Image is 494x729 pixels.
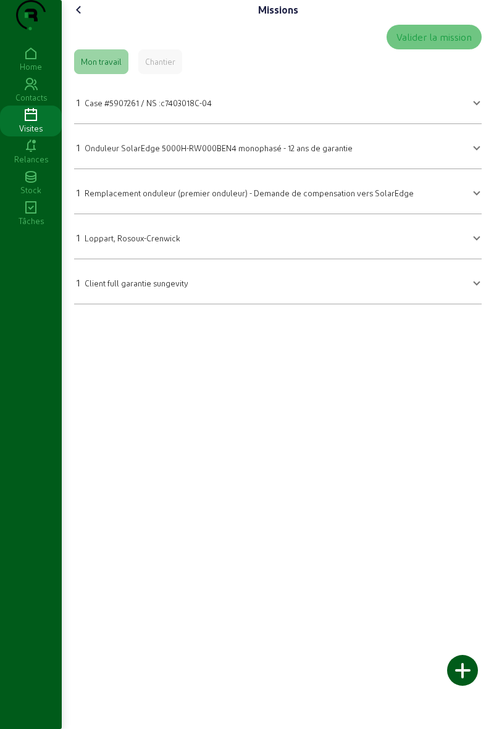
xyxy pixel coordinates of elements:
div: Valider la mission [396,30,472,44]
button: Valider la mission [387,25,482,49]
mat-expansion-panel-header: 1Remplacement onduleur (premier onduleur) - Demande de compensation vers SolarEdge [74,174,482,209]
span: 1 [77,186,80,198]
span: Loppart, Rosoux-Crenwick [85,233,180,243]
div: Mon travail [81,56,122,67]
span: Client full garantie sungevity [85,278,188,288]
mat-expansion-panel-header: 1Case #5907261 / NS :c7403018C-04 [74,84,482,119]
span: 1 [77,96,80,108]
mat-expansion-panel-header: 1Onduleur SolarEdge 5000H-RW000BEN4 monophasé - 12 ans de garantie [74,129,482,164]
span: 1 [77,141,80,153]
div: Missions [258,2,298,17]
mat-expansion-panel-header: 1Loppart, Rosoux-Crenwick [74,219,482,254]
span: 1 [77,277,80,288]
div: Chantier [145,56,175,67]
span: 1 [77,231,80,243]
mat-expansion-panel-header: 1Client full garantie sungevity [74,264,482,299]
span: Onduleur SolarEdge 5000H-RW000BEN4 monophasé - 12 ans de garantie [85,143,353,152]
span: Remplacement onduleur (premier onduleur) - Demande de compensation vers SolarEdge [85,188,414,198]
span: Case #5907261 / NS :c7403018C-04 [85,98,212,107]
